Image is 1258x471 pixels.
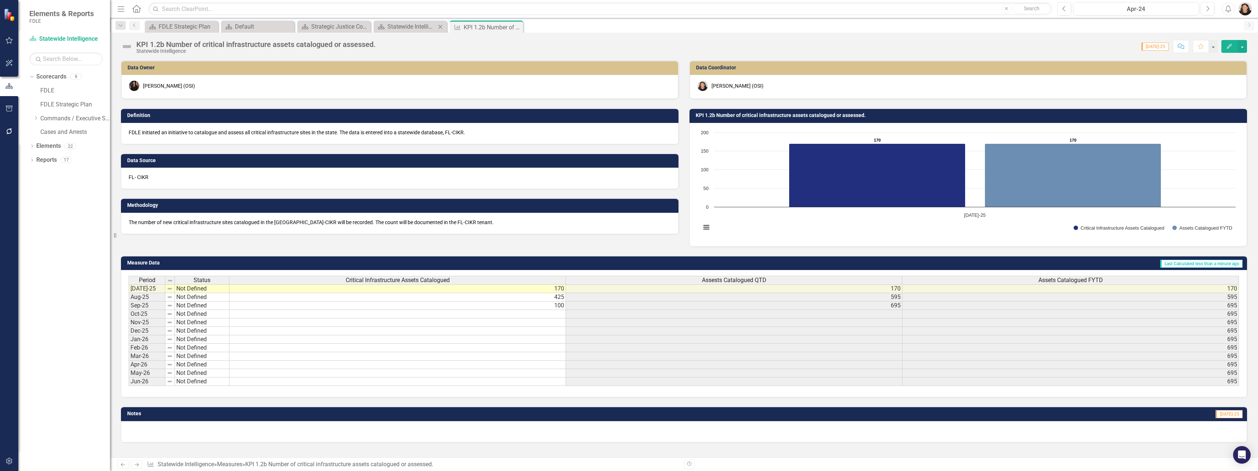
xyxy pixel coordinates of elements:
td: 595 [566,293,902,302]
a: Strategic Justice Command [299,22,369,31]
td: 695 [902,377,1239,386]
td: 695 [902,318,1239,327]
td: Apr-26 [129,361,165,369]
img: 8DAGhfEEPCf229AAAAAElFTkSuQmCC [167,320,173,325]
td: Not Defined [175,310,229,318]
div: Apr-24 [1076,5,1196,14]
td: Not Defined [175,335,229,344]
svg: Interactive chart [697,129,1239,239]
input: Search Below... [29,52,103,65]
td: Mar-26 [129,352,165,361]
div: KPI 1.2b Number of critical infrastructure assets catalogued or assessed. [464,23,521,32]
td: Feb-26 [129,344,165,352]
td: 695 [902,344,1239,352]
h3: Data Source [127,158,675,163]
span: [DATE]-25 [1141,43,1169,51]
td: 695 [902,327,1239,335]
a: FDLE Strategic Plan [147,22,216,31]
td: 695 [902,310,1239,318]
span: Last Calculated less than a minute ago [1160,260,1243,268]
div: Strategic Justice Command [311,22,369,31]
text: 170 [874,138,881,142]
span: Assets Catalogued FYTD [1038,277,1103,284]
h3: Notes [127,411,499,416]
img: ClearPoint Strategy [3,8,16,21]
p: FL- CIKR [129,174,671,181]
td: 695 [902,352,1239,361]
td: 100 [229,302,566,310]
img: Madison Fenton [129,81,139,91]
span: [DATE]-25 [1215,410,1243,418]
h3: Methodology [127,202,675,208]
div: KPI 1.2b Number of critical infrastructure assets catalogued or assessed. [136,40,376,48]
span: Period [139,277,155,284]
text: 200 [701,130,709,135]
button: View chart menu, Chart [701,222,711,233]
div: Statewide Intelligence [136,48,376,54]
img: 8DAGhfEEPCf229AAAAAElFTkSuQmCC [167,303,173,308]
a: Reports [36,156,57,164]
span: Critical Infrastructure Assets Catalogued [346,277,450,284]
img: 8DAGhfEEPCf229AAAAAElFTkSuQmCC [167,362,173,368]
img: 8DAGhfEEPCf229AAAAAElFTkSuQmCC [167,286,173,292]
div: 22 [65,143,76,149]
a: Statewide Intelligence Landing Page [375,22,436,31]
path: Jul-25, 170. Assets Catalogued FYTD. [985,143,1161,207]
div: [PERSON_NAME] (OSI) [143,82,195,90]
td: 695 [902,302,1239,310]
small: FDLE [29,18,94,24]
td: 695 [902,335,1239,344]
span: Assests Catalogued QTD [702,277,766,284]
h3: Data Coordinator [696,65,1243,70]
td: Not Defined [175,284,229,293]
h3: Measure Data [127,260,442,266]
text: 150 [701,148,709,154]
td: Not Defined [175,361,229,369]
p: FDLE initiated an initiative to catalogue and assess all critical infrastructure sites in the sta... [129,129,671,136]
td: Not Defined [175,318,229,327]
div: KPI 1.2b Number of critical infrastructure assets catalogued or assessed. [245,461,433,468]
text: [DATE]-25 [964,212,986,218]
td: Jan-26 [129,335,165,344]
td: May-26 [129,369,165,377]
td: Not Defined [175,377,229,386]
img: 8DAGhfEEPCf229AAAAAElFTkSuQmCC [167,311,173,317]
div: FDLE Strategic Plan [159,22,216,31]
td: Sep-25 [129,302,165,310]
g: Assets Catalogued FYTD, bar series 2 of 2 with 1 bar. [985,143,1161,207]
td: Dec-25 [129,327,165,335]
img: Linda Infinger [1239,2,1252,15]
button: Show Assets Catalogued FYTD [1172,225,1232,231]
td: Not Defined [175,293,229,302]
td: Jun-26 [129,377,165,386]
div: 17 [60,157,72,163]
a: Default [223,22,293,31]
div: Open Intercom Messenger [1233,446,1251,464]
a: Cases and Arrests [40,128,110,136]
p: The number of new critical infrastructure sites catalogued in the [GEOGRAPHIC_DATA]-CIKR will be ... [129,219,671,226]
a: Measures [217,461,242,468]
text: 170 [1070,138,1077,142]
td: 695 [902,361,1239,369]
div: Default [235,22,293,31]
h3: KPI 1.2b Number of critical infrastructure assets catalogued or assessed. [696,113,1243,118]
td: Not Defined [175,302,229,310]
span: Search [1024,6,1040,11]
a: FDLE Strategic Plan [40,101,110,109]
div: 9 [70,74,82,80]
img: 8DAGhfEEPCf229AAAAAElFTkSuQmCC [167,336,173,342]
text: 100 [701,167,709,172]
h3: Definition [127,113,675,118]
td: 170 [902,284,1239,293]
td: 595 [902,293,1239,302]
div: Chart. Highcharts interactive chart. [697,129,1239,239]
img: 8DAGhfEEPCf229AAAAAElFTkSuQmCC [167,294,173,300]
path: Jul-25, 170. Critical Infrastructure Assets Catalogued. [789,143,965,207]
span: Elements & Reports [29,9,94,18]
td: 695 [566,302,902,310]
td: Not Defined [175,352,229,361]
td: 695 [902,369,1239,377]
button: Show Critical Infrastructure Assets Catalogued [1074,225,1164,231]
a: FDLE [40,87,110,95]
